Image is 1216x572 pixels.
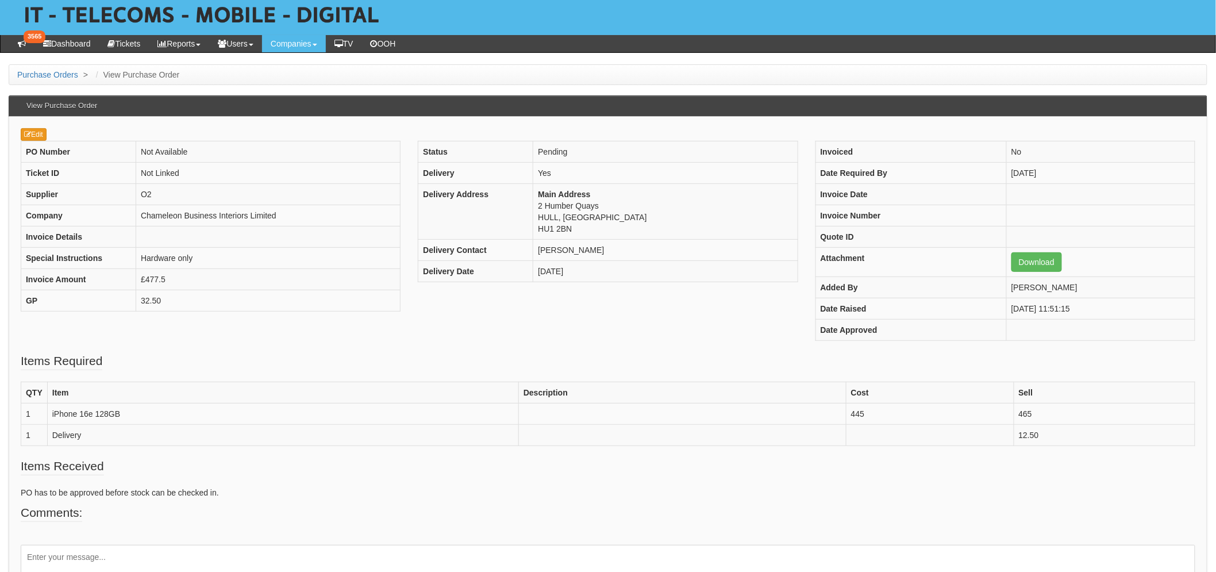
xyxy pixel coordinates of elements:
[47,404,518,425] td: iPhone 16e 128GB
[136,269,401,290] td: £477.5
[149,35,209,52] a: Reports
[1011,252,1062,272] a: Download
[99,35,149,52] a: Tickets
[538,190,590,199] b: Main Address
[47,425,518,446] td: Delivery
[418,141,533,163] th: Status
[533,163,798,184] td: Yes
[136,290,401,312] td: 32.50
[1014,382,1195,404] th: Sell
[1006,163,1195,184] td: [DATE]
[136,248,401,269] td: Hardware only
[34,35,99,52] a: Dashboard
[533,261,798,282] td: [DATE]
[93,69,180,80] li: View Purchase Order
[21,487,1195,498] p: PO has to be approved before stock can be checked in.
[519,382,846,404] th: Description
[846,404,1014,425] td: 445
[21,205,136,227] th: Company
[533,184,798,240] td: 2 Humber Quays HULL, [GEOGRAPHIC_DATA] HU1 2BN
[418,261,533,282] th: Delivery Date
[815,163,1006,184] th: Date Required By
[21,141,136,163] th: PO Number
[21,248,136,269] th: Special Instructions
[1006,141,1195,163] td: No
[136,184,401,205] td: O2
[21,382,48,404] th: QTY
[815,320,1006,341] th: Date Approved
[533,141,798,163] td: Pending
[80,70,91,79] span: >
[21,404,48,425] td: 1
[418,184,533,240] th: Delivery Address
[21,184,136,205] th: Supplier
[815,205,1006,227] th: Invoice Number
[21,352,102,370] legend: Items Required
[21,290,136,312] th: GP
[21,227,136,248] th: Invoice Details
[21,163,136,184] th: Ticket ID
[815,298,1006,320] th: Date Raised
[21,128,47,141] a: Edit
[815,227,1006,248] th: Quote ID
[362,35,405,52] a: OOH
[21,425,48,446] td: 1
[21,504,82,522] legend: Comments:
[136,163,401,184] td: Not Linked
[846,382,1014,404] th: Cost
[21,96,103,116] h3: View Purchase Order
[47,382,518,404] th: Item
[533,240,798,261] td: [PERSON_NAME]
[418,163,533,184] th: Delivery
[136,141,401,163] td: Not Available
[262,35,326,52] a: Companies
[209,35,262,52] a: Users
[17,70,78,79] a: Purchase Orders
[1014,404,1195,425] td: 465
[24,30,45,43] span: 3565
[1014,425,1195,446] td: 12.50
[815,184,1006,205] th: Invoice Date
[418,240,533,261] th: Delivery Contact
[815,277,1006,298] th: Added By
[326,35,362,52] a: TV
[21,269,136,290] th: Invoice Amount
[815,141,1006,163] th: Invoiced
[815,248,1006,277] th: Attachment
[136,205,401,227] td: Chameleon Business Interiors Limited
[1006,277,1195,298] td: [PERSON_NAME]
[21,458,104,475] legend: Items Received
[1006,298,1195,320] td: [DATE] 11:51:15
